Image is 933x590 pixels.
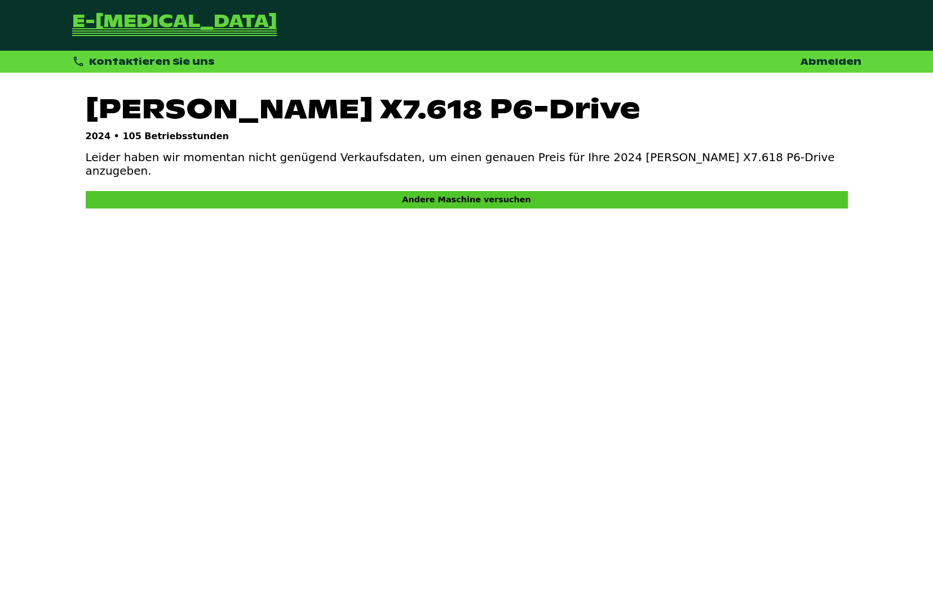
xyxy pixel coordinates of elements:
h1: [PERSON_NAME] X7.618 P6-Drive [86,91,848,126]
div: Kontaktieren Sie uns [72,55,215,68]
p: Leider haben wir momentan nicht genügend Verkaufsdaten, um einen genauen Preis für Ihre 2024 [PER... [86,150,848,178]
span: Kontaktieren Sie uns [89,56,215,68]
a: Zurück zur Startseite [72,14,277,37]
p: 2024 • 105 Betriebsstunden [86,131,848,141]
a: Andere Maschine versuchen [86,191,848,208]
a: Abmelden [801,56,861,68]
